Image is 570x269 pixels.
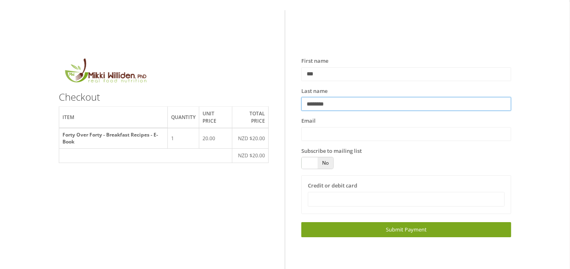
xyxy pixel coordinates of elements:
[301,87,327,95] label: Last name
[301,222,511,237] a: Submit Payment
[318,157,334,169] span: No
[59,57,152,88] img: MikkiLogoMain.png
[232,149,268,163] td: NZD $20.00
[167,128,199,149] td: 1
[232,107,268,128] th: Total price
[301,117,316,125] label: Email
[301,57,328,65] label: First name
[59,128,167,149] th: Forty Over Forty - Breakfast Recipes - E-Book
[313,196,499,203] iframe: Secure card payment input frame
[199,128,232,149] td: 20.00
[301,147,362,155] label: Subscribe to mailing list
[308,182,357,190] label: Credit or debit card
[167,107,199,128] th: Quantity
[59,92,269,102] h3: Checkout
[199,107,232,128] th: Unit price
[59,107,167,128] th: Item
[232,128,268,149] td: NZD $20.00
